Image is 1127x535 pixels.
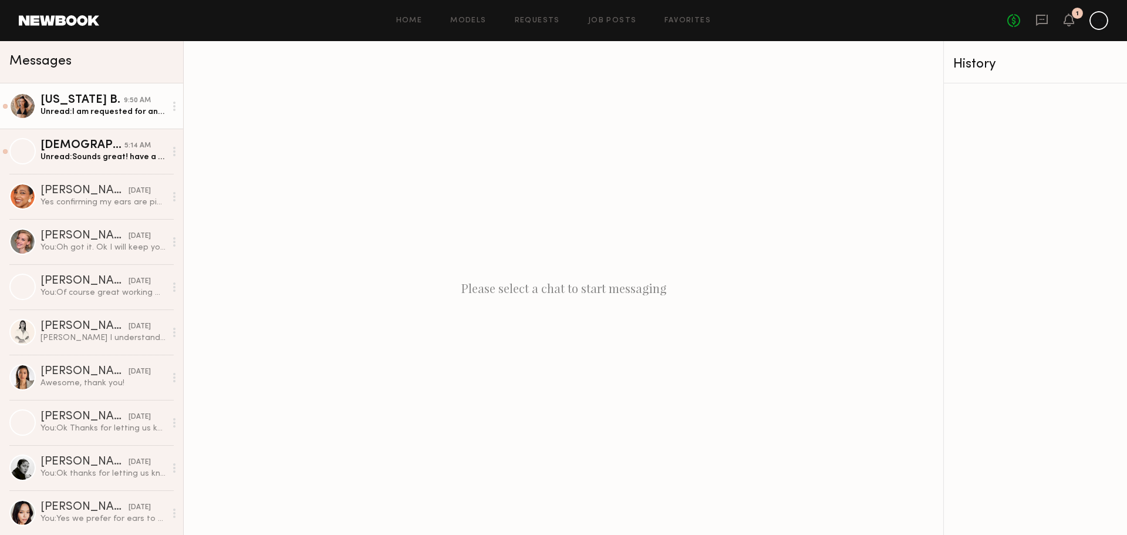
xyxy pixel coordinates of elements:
div: [PERSON_NAME] [41,275,129,287]
div: History [953,58,1118,71]
div: [PERSON_NAME] [41,321,129,332]
div: [DEMOGRAPHIC_DATA][PERSON_NAME] [41,140,124,152]
div: You: Of course great working with you! [41,287,166,298]
div: [DATE] [129,412,151,423]
div: 1 [1076,11,1079,17]
div: [PERSON_NAME] [41,185,129,197]
a: Models [450,17,486,25]
div: [PERSON_NAME] [41,411,129,423]
div: 5:14 AM [124,140,151,152]
a: Job Posts [588,17,637,25]
div: [PERSON_NAME] [41,366,129,378]
div: [DATE] [129,366,151,378]
div: You: Yes we prefer for ears to be pierced. Thanks for letting us know. [41,513,166,524]
div: [PERSON_NAME] [41,230,129,242]
div: Unread: Sounds great! have a great shoot! [41,152,166,163]
div: [DATE] [129,457,151,468]
div: You: Oh got it. Ok I will keep you in mind the next time we shoot in LA area. :) [41,242,166,253]
div: 9:50 AM [124,95,151,106]
div: Unread: I am requested for another job on that [DATE] but in La. I’d prefer to stay local with th... [41,106,166,117]
div: You: Ok Thanks for letting us know! [41,423,166,434]
div: [PERSON_NAME] [41,456,129,468]
a: Home [396,17,423,25]
div: [PERSON_NAME] I understand, thank you for still getting back to me :) [41,332,166,344]
div: Awesome, thank you! [41,378,166,389]
div: [PERSON_NAME] [41,502,129,513]
a: Favorites [664,17,711,25]
div: [DATE] [129,321,151,332]
div: [DATE] [129,186,151,197]
div: Yes confirming my ears are pierced. I have 2 holes on right side, 3 on left. And either hours wor... [41,197,166,208]
span: Messages [9,55,72,68]
div: [DATE] [129,231,151,242]
div: You: Ok thanks for letting us know. [41,468,166,479]
div: [US_STATE] B. [41,95,124,106]
div: [DATE] [129,276,151,287]
a: Requests [515,17,560,25]
div: [DATE] [129,502,151,513]
div: Please select a chat to start messaging [184,41,943,535]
